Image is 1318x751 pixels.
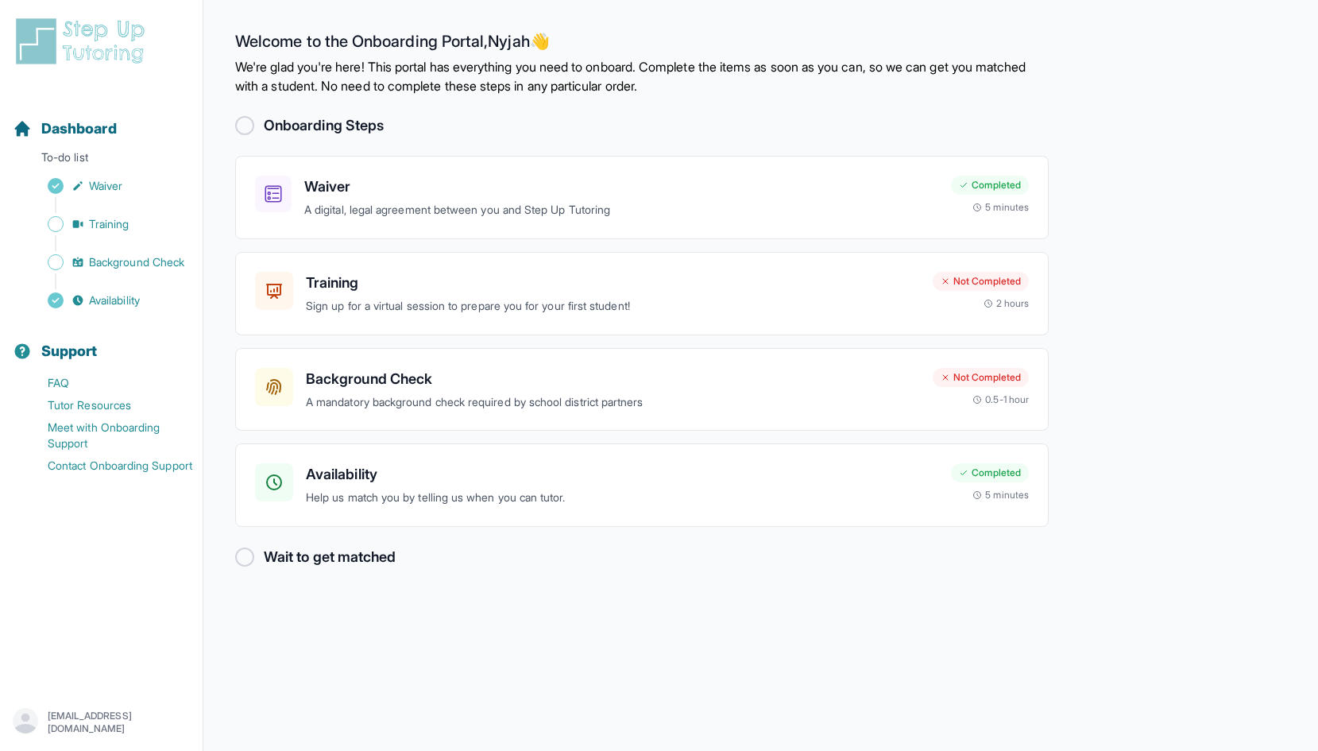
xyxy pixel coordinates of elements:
[235,57,1049,95] p: We're glad you're here! This portal has everything you need to onboard. Complete the items as soo...
[89,254,184,270] span: Background Check
[41,118,117,140] span: Dashboard
[933,368,1029,387] div: Not Completed
[6,149,196,172] p: To-do list
[13,372,203,394] a: FAQ
[306,393,920,412] p: A mandatory background check required by school district partners
[264,546,396,568] h2: Wait to get matched
[984,297,1030,310] div: 2 hours
[13,708,190,737] button: [EMAIL_ADDRESS][DOMAIN_NAME]
[306,297,920,315] p: Sign up for a virtual session to prepare you for your first student!
[41,340,98,362] span: Support
[13,455,203,477] a: Contact Onboarding Support
[13,289,203,312] a: Availability
[235,156,1049,239] a: WaiverA digital, legal agreement between you and Step Up TutoringCompleted5 minutes
[89,216,129,232] span: Training
[264,114,384,137] h2: Onboarding Steps
[13,118,117,140] a: Dashboard
[306,489,938,507] p: Help us match you by telling us when you can tutor.
[235,348,1049,432] a: Background CheckA mandatory background check required by school district partnersNot Completed0.5...
[933,272,1029,291] div: Not Completed
[306,463,938,486] h3: Availability
[306,272,920,294] h3: Training
[6,92,196,146] button: Dashboard
[48,710,190,735] p: [EMAIL_ADDRESS][DOMAIN_NAME]
[304,201,938,219] p: A digital, legal agreement between you and Step Up Tutoring
[89,178,122,194] span: Waiver
[13,175,203,197] a: Waiver
[13,394,203,416] a: Tutor Resources
[972,489,1029,501] div: 5 minutes
[13,251,203,273] a: Background Check
[951,176,1029,195] div: Completed
[6,315,196,369] button: Support
[306,368,920,390] h3: Background Check
[13,416,203,455] a: Meet with Onboarding Support
[89,292,140,308] span: Availability
[13,213,203,235] a: Training
[235,252,1049,335] a: TrainingSign up for a virtual session to prepare you for your first student!Not Completed2 hours
[972,201,1029,214] div: 5 minutes
[304,176,938,198] h3: Waiver
[972,393,1029,406] div: 0.5-1 hour
[235,443,1049,527] a: AvailabilityHelp us match you by telling us when you can tutor.Completed5 minutes
[235,32,1049,57] h2: Welcome to the Onboarding Portal, Nyjah 👋
[951,463,1029,482] div: Completed
[13,16,154,67] img: logo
